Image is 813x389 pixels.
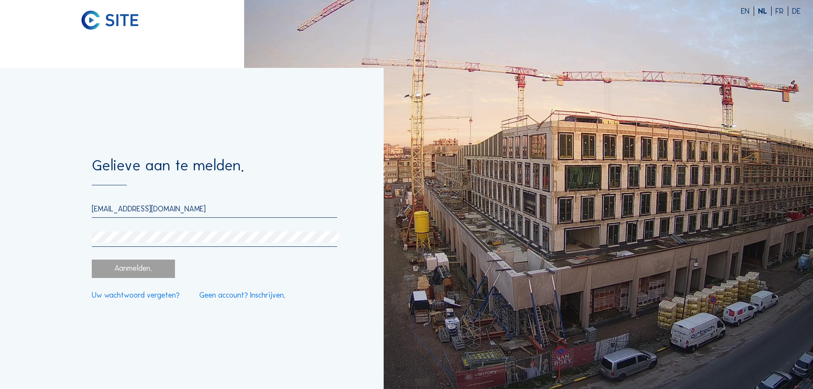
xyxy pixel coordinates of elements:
[92,292,180,299] a: Uw wachtwoord vergeten?
[775,8,788,15] div: FR
[792,8,801,15] div: DE
[741,8,754,15] div: EN
[92,158,337,185] div: Gelieve aan te melden.
[758,8,772,15] div: NL
[92,260,175,278] div: Aanmelden.
[92,204,337,214] input: E-mail
[82,11,138,30] img: C-SITE logo
[199,292,286,299] a: Geen account? Inschrijven.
